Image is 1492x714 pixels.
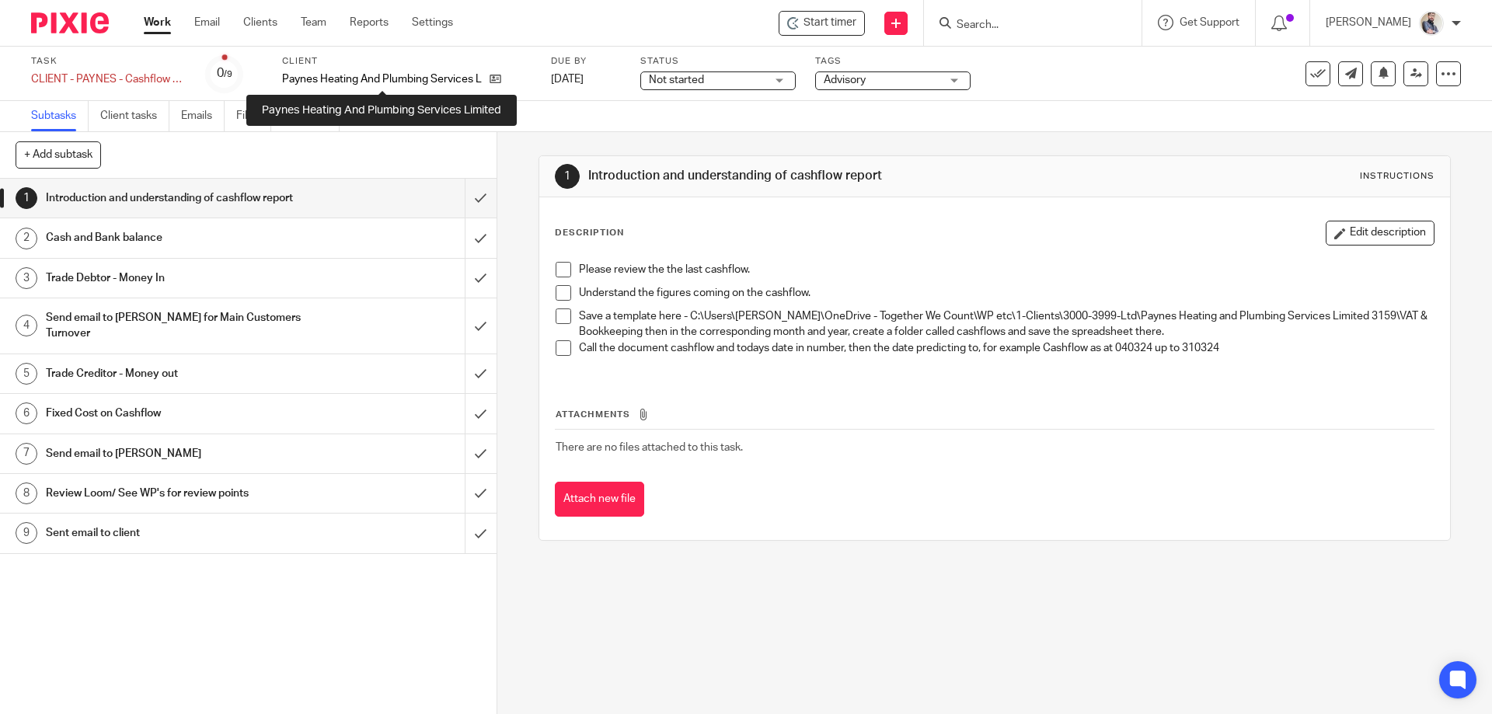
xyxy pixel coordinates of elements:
[16,187,37,209] div: 1
[555,227,624,239] p: Description
[350,15,389,30] a: Reports
[46,362,315,385] h1: Trade Creditor - Money out
[100,101,169,131] a: Client tasks
[579,285,1433,301] p: Understand the figures coming on the cashflow.
[556,410,630,419] span: Attachments
[16,228,37,249] div: 2
[1180,17,1239,28] span: Get Support
[236,101,271,131] a: Files
[551,55,621,68] label: Due by
[31,71,186,87] div: CLIENT - PAYNES - Cashflow Forecast - Month End Cashflow
[243,15,277,30] a: Clients
[555,164,580,189] div: 1
[46,266,315,290] h1: Trade Debtor - Money In
[779,11,865,36] div: Paynes Heating And Plumbing Services Limited - CLIENT - PAYNES - Cashflow Forecast - Month End Ca...
[804,15,856,31] span: Start timer
[1326,221,1434,246] button: Edit description
[556,442,743,453] span: There are no files attached to this task.
[579,340,1433,356] p: Call the document cashflow and todays date in number, then the date predicting to, for example Ca...
[555,482,644,517] button: Attach new file
[46,482,315,505] h1: Review Loom/ See WP's for review points
[815,55,971,68] label: Tags
[46,402,315,425] h1: Fixed Cost on Cashflow
[1326,15,1411,30] p: [PERSON_NAME]
[16,267,37,289] div: 3
[16,315,37,336] div: 4
[31,55,186,68] label: Task
[46,442,315,465] h1: Send email to [PERSON_NAME]
[282,55,532,68] label: Client
[579,308,1433,340] p: Save a template here - C:\Users\[PERSON_NAME]\OneDrive - Together We Count\WP etc\1-Clients\3000-...
[551,74,584,85] span: [DATE]
[46,306,315,346] h1: Send email to [PERSON_NAME] for Main Customers Turnover
[955,19,1095,33] input: Search
[194,15,220,30] a: Email
[144,15,171,30] a: Work
[1360,170,1434,183] div: Instructions
[31,101,89,131] a: Subtasks
[301,15,326,30] a: Team
[16,402,37,424] div: 6
[16,363,37,385] div: 5
[412,15,453,30] a: Settings
[649,75,704,85] span: Not started
[351,101,411,131] a: Audit logs
[46,186,315,210] h1: Introduction and understanding of cashflow report
[579,262,1433,277] p: Please review the the last cashflow.
[282,71,482,87] p: Paynes Heating And Plumbing Services Limited
[46,226,315,249] h1: Cash and Bank balance
[824,75,866,85] span: Advisory
[31,12,109,33] img: Pixie
[16,522,37,544] div: 9
[217,64,232,82] div: 0
[181,101,225,131] a: Emails
[16,443,37,465] div: 7
[1419,11,1444,36] img: Pixie%2002.jpg
[588,168,1028,184] h1: Introduction and understanding of cashflow report
[640,55,796,68] label: Status
[283,101,340,131] a: Notes (0)
[16,482,37,504] div: 8
[224,70,232,78] small: /9
[46,521,315,545] h1: Sent email to client
[16,141,101,168] button: + Add subtask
